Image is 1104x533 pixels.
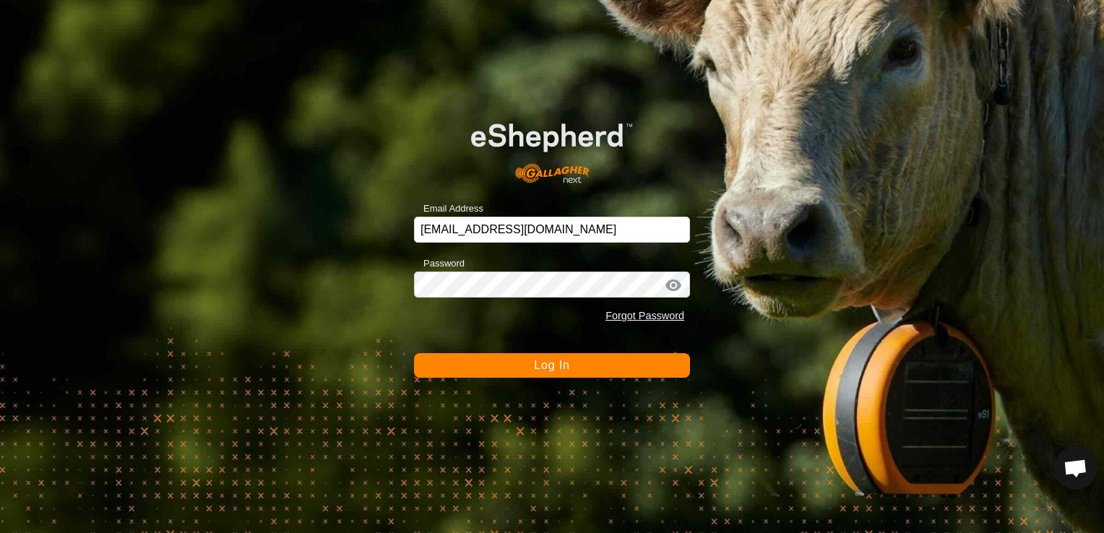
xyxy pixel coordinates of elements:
label: Password [414,256,465,271]
a: Open chat [1054,446,1097,490]
span: Log In [534,359,569,371]
label: Email Address [414,201,483,216]
a: Forgot Password [605,310,684,321]
input: Email Address [414,217,690,243]
button: Log In [414,353,690,378]
img: E-shepherd Logo [441,100,663,194]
